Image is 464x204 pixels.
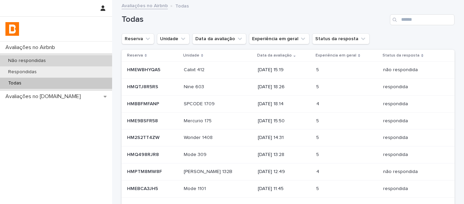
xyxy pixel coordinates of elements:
p: Mode 309 [184,151,208,158]
p: Calixt 412 [184,66,206,73]
p: respondida [383,185,409,192]
p: Não respondidas [3,58,51,64]
tr: HMEBCA3JH5HMEBCA3JH5 Mode 1101Mode 1101 [DATE] 11:4555 respondidarespondida [122,180,454,197]
p: [DATE] 18:14 [258,101,311,107]
p: 5 [316,151,320,158]
p: HME9BSFR58 [127,117,159,124]
p: 5 [316,134,320,141]
p: [DATE] 11:45 [258,186,311,192]
p: não respondida [383,66,419,73]
tr: HMBBFMFANPHMBBFMFANP SPCODE 1709SPCODE 1709 [DATE] 18:1444 respondidarespondida [122,95,454,112]
p: respondida [383,151,409,158]
p: Data da avaliação [257,52,292,59]
a: Avaliações no Airbnb [122,1,168,9]
p: 5 [316,83,320,90]
p: [DATE] 15:50 [258,118,311,124]
p: 5 [316,66,320,73]
p: Mode 1101 [184,185,207,192]
button: Status da resposta [312,33,370,44]
p: Avaliações no Airbnb [3,44,60,51]
p: Todas [175,2,189,9]
p: não respondida [383,168,419,175]
p: HMPTM8MW8F [127,168,163,175]
tr: HMPTM8MW8FHMPTM8MW8F [PERSON_NAME] 132B[PERSON_NAME] 132B [DATE] 12:4944 não respondidanão respon... [122,163,454,180]
p: 5 [316,117,320,124]
p: 4 [316,100,321,107]
input: Search [390,14,454,25]
p: Unidade [183,52,199,59]
p: HMEBCA3JH5 [127,185,159,192]
p: Status da resposta [382,52,420,59]
tr: HM2S2TT4ZWHM2S2TT4ZW Wonder 1408Wonder 1408 [DATE] 14:3155 respondidarespondida [122,129,454,146]
button: Experiência em geral [249,33,309,44]
tr: HME9BSFR58HME9BSFR58 Mercurio 175Mercurio 175 [DATE] 15:5055 respondidarespondida [122,112,454,129]
button: Data da avaliação [192,33,246,44]
p: [DATE] 12:49 [258,169,311,175]
p: HMQTJ8R5RS [127,83,160,90]
p: [DATE] 13:28 [258,152,311,158]
p: [DATE] 15:19 [258,67,311,73]
p: SPCODE 1709 [184,100,216,107]
h1: Todas [122,15,387,25]
p: Mercurio 175 [184,117,213,124]
tr: HMQ498RJR8HMQ498RJR8 Mode 309Mode 309 [DATE] 13:2855 respondidarespondida [122,146,454,163]
p: HMEWBHYQA5 [127,66,162,73]
p: 5 [316,185,320,192]
p: [PERSON_NAME] 132B [184,168,234,175]
img: cYSl4B5TT2v8k4nbwGwX [5,22,19,36]
p: HM2S2TT4ZW [127,134,161,141]
p: [DATE] 14:31 [258,135,311,141]
tr: HMEWBHYQA5HMEWBHYQA5 Calixt 412Calixt 412 [DATE] 15:1955 não respondidanão respondida [122,62,454,79]
p: Experiência em geral [316,52,356,59]
p: respondida [383,83,409,90]
p: Nine 603 [184,83,206,90]
p: HMQ498RJR8 [127,151,160,158]
p: respondida [383,117,409,124]
p: respondida [383,100,409,107]
button: Unidade [157,33,190,44]
p: HMBBFMFANP [127,100,161,107]
tr: HMQTJ8R5RSHMQTJ8R5RS Nine 603Nine 603 [DATE] 18:2655 respondidarespondida [122,78,454,95]
p: 4 [316,168,321,175]
p: Todas [3,80,27,86]
p: Avaliações no [DOMAIN_NAME] [3,93,86,100]
p: [DATE] 18:26 [258,84,311,90]
p: Reserva [127,52,143,59]
p: Respondidas [3,69,42,75]
p: Wonder 1408 [184,134,214,141]
p: respondida [383,134,409,141]
button: Reserva [122,33,154,44]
